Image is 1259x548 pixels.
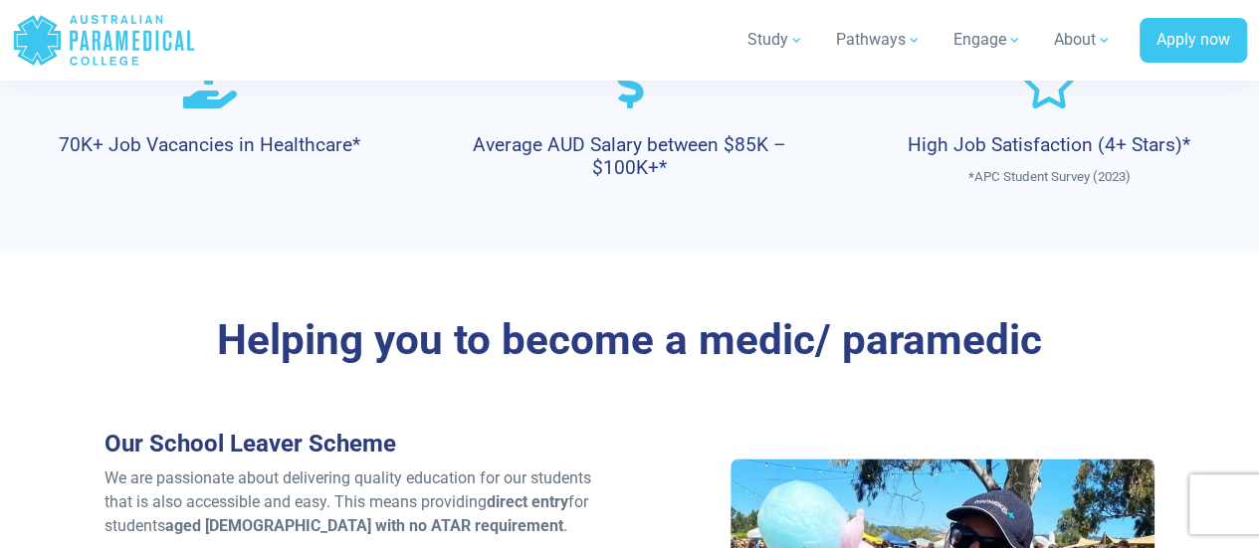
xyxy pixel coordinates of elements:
h3: Our School Leaver Scheme [105,430,617,458]
a: Study [735,12,816,68]
a: Australian Paramedical College [12,8,196,73]
a: Apply now [1140,18,1247,64]
h4: High Job Satisfaction (4+ Stars)* [867,133,1231,156]
a: Engage [942,12,1034,68]
h4: 70K+ Job Vacancies in Healthcare* [28,133,392,156]
strong: aged [DEMOGRAPHIC_DATA] with no ATAR requirement [165,516,563,535]
a: Pathways [824,12,934,68]
h4: Average AUD Salary between $85K – $100K+* [448,133,812,179]
p: We are passionate about delivering quality education for our students that is also accessible and... [105,466,617,538]
h3: Helping you to become a medic/ paramedic [105,315,1154,366]
strong: direct entry [487,492,568,511]
a: About [1042,12,1124,68]
span: *APC Student Survey (2023) [968,169,1131,184]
